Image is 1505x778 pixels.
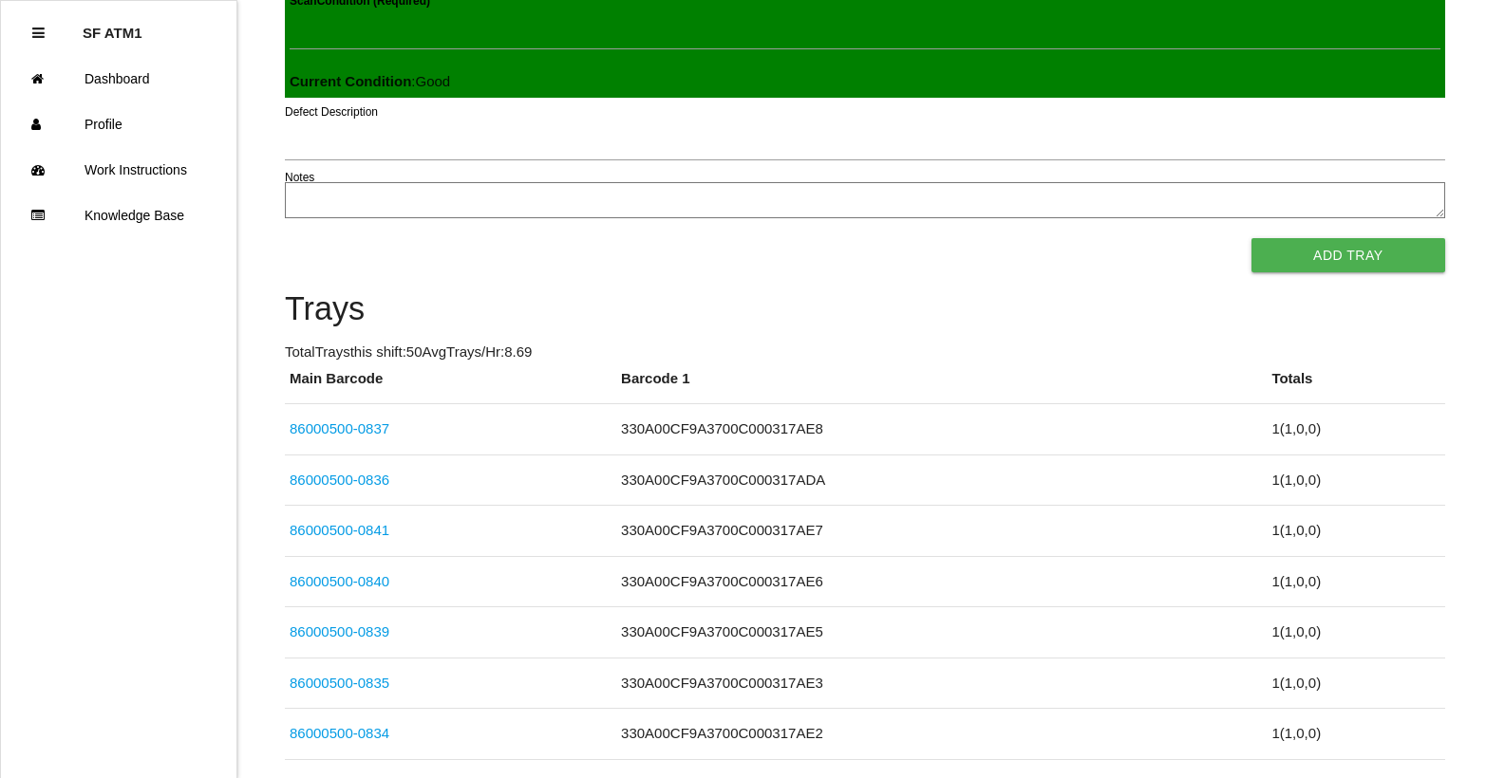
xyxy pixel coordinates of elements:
td: 330A00CF9A3700C000317AE5 [616,607,1267,658]
label: Defect Description [285,103,378,120]
td: 1 ( 1 , 0 , 0 ) [1267,658,1444,709]
a: 86000500-0839 [290,623,389,639]
a: 86000500-0834 [290,725,389,741]
td: 330A00CF9A3700C000317AE3 [616,658,1267,709]
td: 330A00CF9A3700C000317AE7 [616,506,1267,557]
a: Knowledge Base [1,193,236,238]
td: 330A00CF9A3700C000317ADA [616,454,1267,506]
label: Notes [285,169,314,186]
p: Total Trays this shift: 50 Avg Trays /Hr: 8.69 [285,342,1445,363]
td: 1 ( 1 , 0 , 0 ) [1267,454,1444,506]
a: 86000500-0837 [290,420,389,436]
button: Add Tray [1251,238,1445,272]
div: Close [32,10,45,56]
td: 330A00CF9A3700C000317AE8 [616,404,1267,455]
a: Dashboard [1,56,236,102]
td: 1 ( 1 , 0 , 0 ) [1267,404,1444,455]
td: 1 ( 1 , 0 , 0 ) [1267,607,1444,658]
a: Profile [1,102,236,147]
a: 86000500-0840 [290,573,389,589]
td: 330A00CF9A3700C000317AE6 [616,556,1267,607]
b: Current Condition [290,73,411,89]
a: 86000500-0841 [290,522,389,538]
a: 86000500-0836 [290,472,389,488]
th: Totals [1267,368,1444,404]
td: 330A00CF9A3700C000317AE2 [616,709,1267,760]
th: Main Barcode [285,368,616,404]
a: 86000500-0835 [290,675,389,691]
a: Work Instructions [1,147,236,193]
td: 1 ( 1 , 0 , 0 ) [1267,556,1444,607]
span: : Good [290,73,450,89]
td: 1 ( 1 , 0 , 0 ) [1267,506,1444,557]
h4: Trays [285,291,1445,327]
td: 1 ( 1 , 0 , 0 ) [1267,709,1444,760]
th: Barcode 1 [616,368,1267,404]
p: SF ATM1 [83,10,142,41]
